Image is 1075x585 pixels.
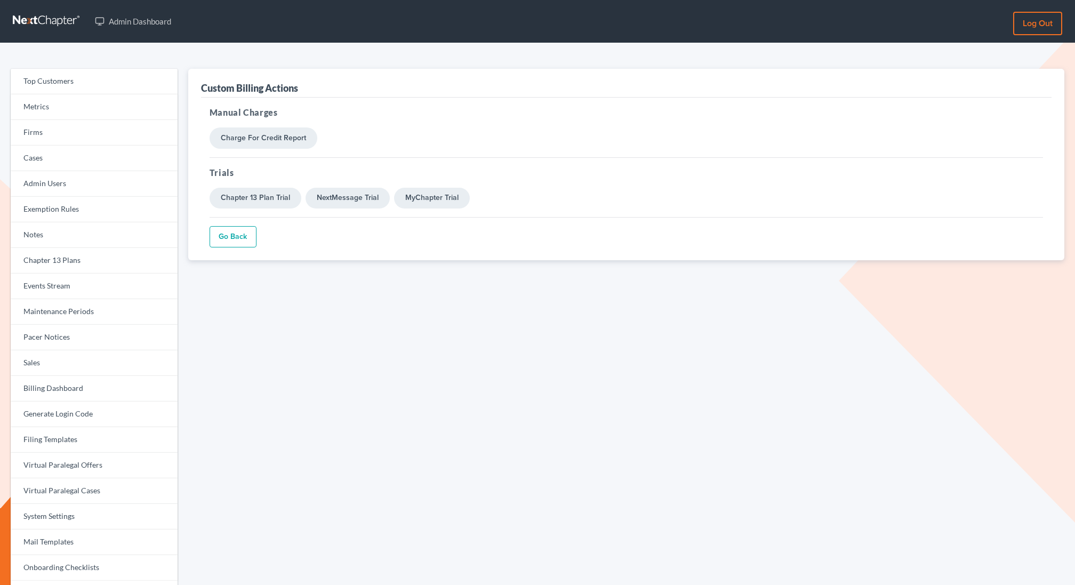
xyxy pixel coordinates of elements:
[11,427,178,453] a: Filing Templates
[210,106,1043,119] h5: Manual Charges
[11,350,178,376] a: Sales
[11,171,178,197] a: Admin Users
[11,555,178,581] a: Onboarding Checklists
[210,188,301,209] a: Chapter 13 Plan Trial
[11,504,178,530] a: System Settings
[11,120,178,146] a: Firms
[306,188,390,209] a: NextMessage Trial
[11,197,178,222] a: Exemption Rules
[11,94,178,120] a: Metrics
[11,299,178,325] a: Maintenance Periods
[210,166,1043,179] h5: Trials
[201,82,298,94] div: Custom Billing Actions
[11,402,178,427] a: Generate Login Code
[11,146,178,171] a: Cases
[11,376,178,402] a: Billing Dashboard
[11,222,178,248] a: Notes
[210,127,317,149] a: Charge for Credit Report
[11,248,178,274] a: Chapter 13 Plans
[11,69,178,94] a: Top Customers
[11,530,178,555] a: Mail Templates
[11,453,178,478] a: Virtual Paralegal Offers
[1013,12,1062,35] a: Log out
[11,478,178,504] a: Virtual Paralegal Cases
[11,325,178,350] a: Pacer Notices
[11,274,178,299] a: Events Stream
[394,188,470,209] a: MyChapter Trial
[210,226,256,247] a: Go Back
[90,12,177,31] a: Admin Dashboard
